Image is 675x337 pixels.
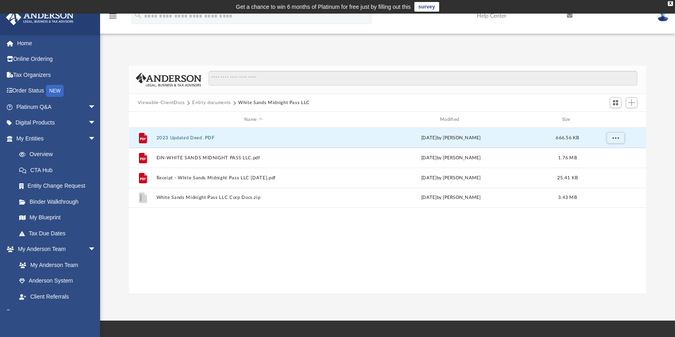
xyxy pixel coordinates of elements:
[88,99,104,115] span: arrow_drop_down
[108,15,118,21] a: menu
[46,85,64,97] div: NEW
[6,99,108,115] a: Platinum Q&Aarrow_drop_down
[558,195,577,200] span: 3.43 MB
[156,135,350,140] button: 2023 Updated Deed .PDF
[88,130,104,147] span: arrow_drop_down
[11,162,108,178] a: CTA Hub
[587,116,643,123] div: id
[558,156,577,160] span: 1.76 MB
[88,241,104,258] span: arrow_drop_down
[192,99,231,106] button: Entity documents
[354,134,548,142] div: [DATE] by [PERSON_NAME]
[238,99,310,106] button: White Sands Midnight Pass LLC
[11,146,108,162] a: Overview
[6,115,108,131] a: Digital Productsarrow_drop_down
[6,305,104,321] a: My Documentsarrow_drop_down
[414,2,439,12] a: survey
[156,195,350,200] button: White Sands Midnight Pass LLC Corp Docs.zip
[156,175,350,181] button: Receipt - White Sands Midnight Pass LLC [DATE].pdf
[11,289,104,305] a: Client Referrals
[11,273,104,289] a: Anderson System
[557,176,578,180] span: 25.41 KB
[6,67,108,83] a: Tax Organizers
[354,194,548,201] div: [DATE] by [PERSON_NAME]
[11,194,108,210] a: Binder Walkthrough
[138,99,185,106] button: Viewable-ClientDocs
[6,83,108,99] a: Order StatusNEW
[556,136,579,140] span: 666.56 KB
[11,225,108,241] a: Tax Due Dates
[606,132,625,144] button: More options
[236,2,411,12] div: Get a chance to win 6 months of Platinum for free just by filling out this
[657,10,669,22] img: User Pic
[209,71,638,86] input: Search files and folders
[156,116,350,123] div: Name
[88,115,104,131] span: arrow_drop_down
[354,154,548,162] div: [DATE] by [PERSON_NAME]
[133,116,153,123] div: id
[354,116,548,123] div: Modified
[11,257,100,273] a: My Anderson Team
[6,35,108,51] a: Home
[134,11,143,20] i: search
[354,175,548,182] div: [DATE] by [PERSON_NAME]
[6,241,104,257] a: My Anderson Teamarrow_drop_down
[6,130,108,146] a: My Entitiesarrow_drop_down
[108,11,118,21] i: menu
[551,116,583,123] div: Size
[156,155,350,160] button: EIN-WHITE SANDS MIDNIGHT PASS LLC.pdf
[668,1,673,6] div: close
[626,97,638,108] button: Add
[88,305,104,321] span: arrow_drop_down
[129,128,647,293] div: grid
[11,210,104,226] a: My Blueprint
[6,51,108,67] a: Online Ordering
[610,97,622,108] button: Switch to Grid View
[11,178,108,194] a: Entity Change Request
[4,10,76,25] img: Anderson Advisors Platinum Portal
